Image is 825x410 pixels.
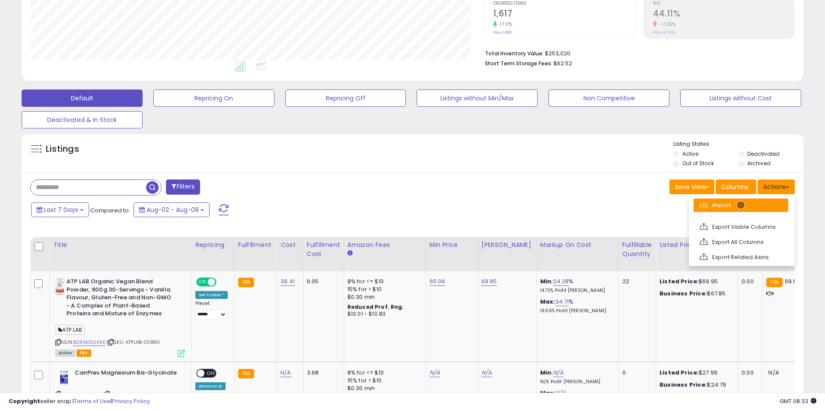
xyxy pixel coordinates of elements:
span: 69.95 [785,277,800,285]
small: -7.35% [657,21,675,28]
button: Columns [716,179,756,194]
label: Deactivated [747,150,780,157]
div: Title [53,240,188,250]
span: Last 7 Days [44,205,78,214]
a: 65.09 [430,277,445,286]
b: CanPrev Magnesium Bis-Glycinate [75,369,180,379]
img: 41ipPX1hi9L._SL40_.jpg [55,369,73,386]
b: Total Inventory Value: [485,50,544,57]
small: 17.17% [497,21,512,28]
small: Amazon Fees. [347,250,353,257]
div: Amazon AI [195,382,226,390]
div: Repricing [195,240,231,250]
p: 14.70% Profit [PERSON_NAME] [540,288,612,294]
span: FBA [76,349,91,357]
button: Repricing Off [285,90,406,107]
span: ATP LAB [55,325,85,335]
button: Filters [166,179,200,195]
div: $24.79 [659,381,731,389]
div: $67.85 [659,290,731,298]
span: 2025-08-16 08:33 GMT [780,397,816,405]
p: 19.56% Profit [PERSON_NAME] [540,308,612,314]
button: Listings without Min/Max [417,90,538,107]
a: N/A [553,368,564,377]
label: Out of Stock [682,160,714,167]
div: 22 [622,278,649,285]
span: $62.52 [554,59,572,67]
div: % [540,278,612,294]
button: Non Competitive [548,90,669,107]
p: N/A Profit [PERSON_NAME] [540,379,612,385]
div: $27.99 [659,369,731,377]
h2: 44.11% [653,9,794,20]
div: Cost [280,240,299,250]
small: FBA [766,278,782,287]
div: 0 [622,369,649,377]
h2: 1,617 [493,9,634,20]
span: N/A [768,368,779,377]
span: OFF [215,279,229,286]
div: 0.00 [742,369,756,377]
button: Last 7 Days [31,202,89,217]
b: Listed Price: [659,277,699,285]
div: ASIN: [55,278,185,356]
div: Fulfillment Cost [307,240,340,259]
a: Export All Columns [694,235,788,249]
a: N/A [430,368,440,377]
div: Fulfillment [238,240,273,250]
b: Short Term Storage Fees: [485,60,552,67]
a: Privacy Policy [112,397,150,405]
div: seller snap | | [9,397,150,406]
img: 41zFCQDHVJL._SL40_.jpg [55,278,64,295]
b: Reduced Prof. Rng. [347,303,404,311]
a: 39.41 [280,277,295,286]
p: Listing States: [673,140,803,148]
div: Fulfillable Quantity [622,240,652,259]
a: 69.95 [481,277,497,286]
a: N/A [280,368,291,377]
a: Export Related Asins [694,250,788,264]
button: Actions [758,179,795,194]
h5: Listings [46,143,79,155]
div: % [540,298,612,314]
span: | SKU: ATPLAB-OVB9V [107,339,160,346]
strong: Copyright [9,397,40,405]
b: Business Price: [659,381,707,389]
b: ATP LAB Organic Vegan Blend Powder, 900g 30-Servings - Vanilla Flavour, Gluten-Free and Non-GMO -... [67,278,172,320]
div: $0.30 min [347,293,419,301]
a: Import [694,199,788,212]
a: 34.71 [555,298,569,306]
small: Prev: 47.61% [653,30,675,35]
button: Aug-02 - Aug-08 [134,202,210,217]
a: N/A [481,368,492,377]
button: Repricing On [153,90,274,107]
div: 15% for > $10 [347,377,419,384]
div: Min Price [430,240,474,250]
div: Listed Price [659,240,734,250]
div: 6.05 [307,278,337,285]
div: 0.00 [742,278,756,285]
label: Active [682,150,698,157]
div: Markup on Cost [540,240,615,250]
div: [PERSON_NAME] [481,240,533,250]
button: Listings without Cost [680,90,801,107]
b: Listed Price: [659,368,699,377]
li: $253,020 [485,48,788,58]
a: 24.28 [553,277,569,286]
small: FBA [238,369,254,378]
span: Compared to: [90,206,130,215]
span: All listings currently available for purchase on Amazon [55,349,75,357]
button: Deactivated & In Stock [22,111,143,128]
a: B08MDGJX9K [73,339,105,346]
div: $69.95 [659,278,731,285]
span: ON [197,279,208,286]
div: Amazon Fees [347,240,422,250]
span: Ordered Items [493,1,634,6]
div: Preset: [195,301,228,320]
div: 8% for <= $10 [347,278,419,285]
a: Terms of Use [74,397,111,405]
b: Min: [540,277,553,285]
b: Business Price: [659,289,707,298]
b: Min: [540,368,553,377]
div: Set To Max * [195,291,228,299]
